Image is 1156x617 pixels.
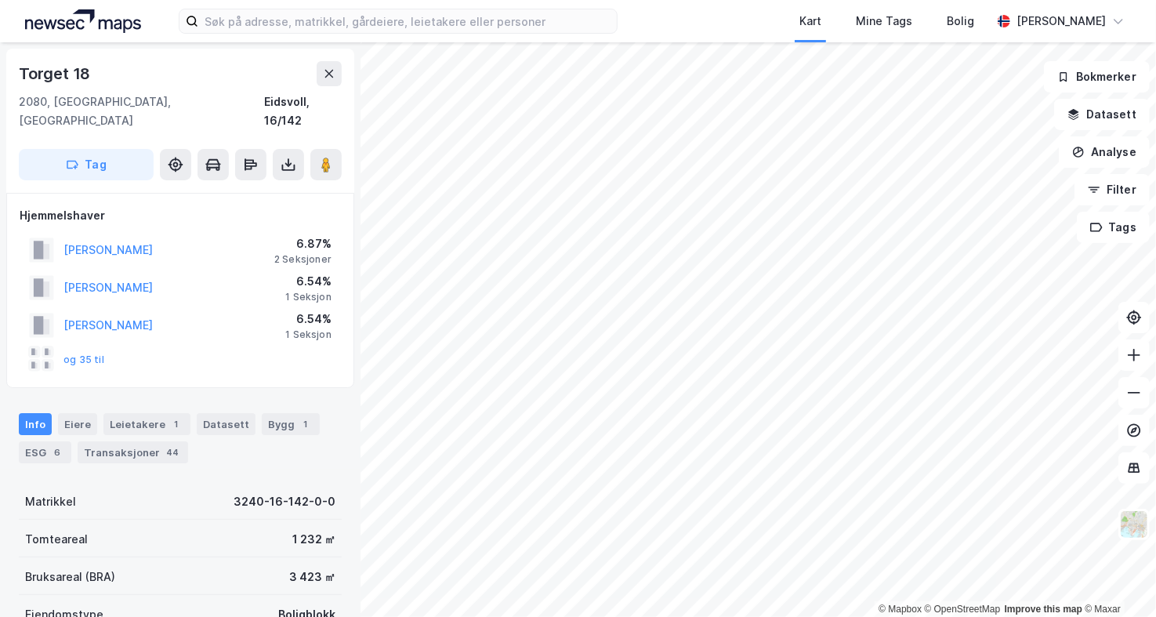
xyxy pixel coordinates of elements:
[1044,61,1150,93] button: Bokmerker
[879,604,922,615] a: Mapbox
[1059,136,1150,168] button: Analyse
[285,328,332,341] div: 1 Seksjon
[1074,174,1150,205] button: Filter
[285,272,332,291] div: 6.54%
[103,413,190,435] div: Leietakere
[1078,542,1156,617] iframe: Chat Widget
[262,413,320,435] div: Bygg
[25,9,141,33] img: logo.a4113a55bc3d86da70a041830d287a7e.svg
[197,413,255,435] div: Datasett
[25,530,88,549] div: Tomteareal
[298,416,313,432] div: 1
[1077,212,1150,243] button: Tags
[285,310,332,328] div: 6.54%
[289,568,335,586] div: 3 423 ㎡
[274,234,332,253] div: 6.87%
[198,9,617,33] input: Søk på adresse, matrikkel, gårdeiere, leietakere eller personer
[25,568,115,586] div: Bruksareal (BRA)
[799,12,821,31] div: Kart
[856,12,912,31] div: Mine Tags
[234,492,335,511] div: 3240-16-142-0-0
[19,149,154,180] button: Tag
[58,413,97,435] div: Eiere
[19,441,71,463] div: ESG
[19,413,52,435] div: Info
[20,206,341,225] div: Hjemmelshaver
[274,253,332,266] div: 2 Seksjoner
[1054,99,1150,130] button: Datasett
[49,445,65,460] div: 6
[1119,510,1149,539] img: Z
[78,441,188,463] div: Transaksjoner
[1016,12,1106,31] div: [PERSON_NAME]
[25,492,76,511] div: Matrikkel
[163,445,182,460] div: 44
[925,604,1001,615] a: OpenStreetMap
[292,530,335,549] div: 1 232 ㎡
[1005,604,1082,615] a: Improve this map
[1078,542,1156,617] div: Kontrollprogram for chat
[19,61,93,86] div: Torget 18
[169,416,184,432] div: 1
[264,93,342,130] div: Eidsvoll, 16/142
[19,93,264,130] div: 2080, [GEOGRAPHIC_DATA], [GEOGRAPHIC_DATA]
[285,291,332,303] div: 1 Seksjon
[947,12,974,31] div: Bolig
